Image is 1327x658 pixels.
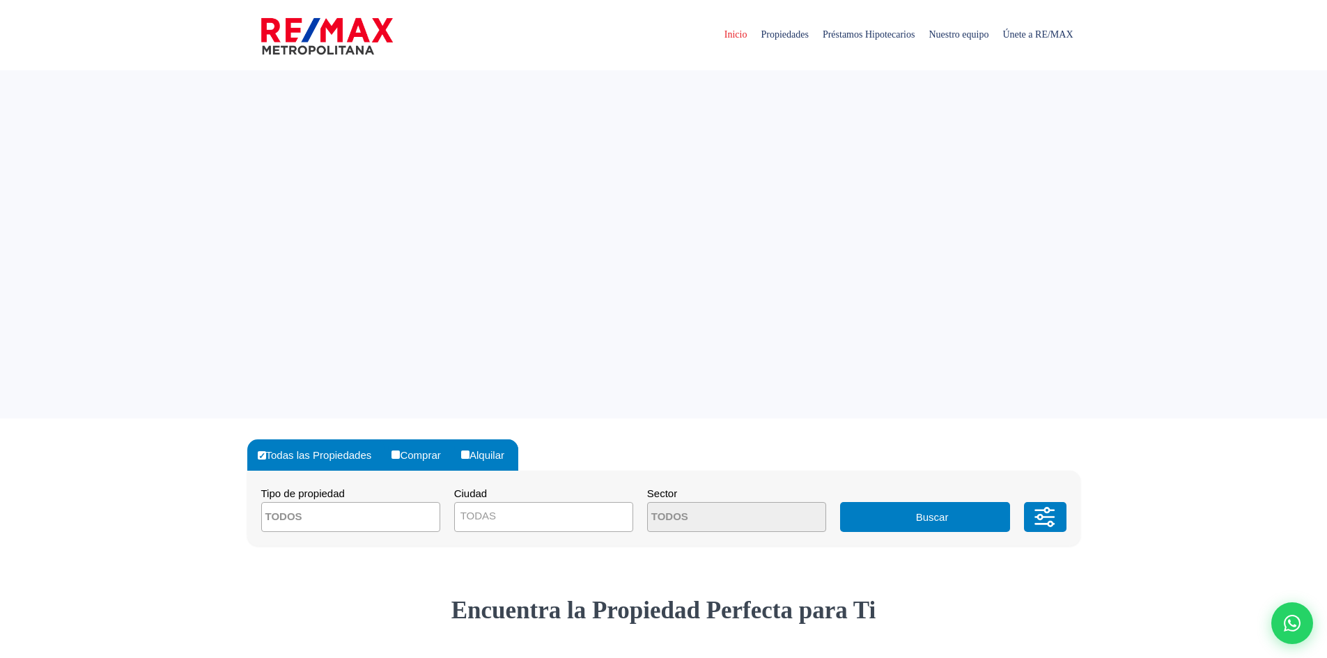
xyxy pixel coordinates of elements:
[261,487,345,499] span: Tipo de propiedad
[922,14,995,56] span: Nuestro equipo
[458,439,518,471] label: Alquilar
[840,502,1010,532] button: Buscar
[262,503,397,533] textarea: Search
[647,487,677,499] span: Sector
[455,506,633,526] span: TODAS
[454,502,633,532] span: TODAS
[461,451,470,459] input: Alquilar
[754,14,815,56] span: Propiedades
[717,14,754,56] span: Inicio
[995,14,1080,56] span: Únete a RE/MAX
[261,15,393,57] img: remax-metropolitana-logo
[816,14,922,56] span: Préstamos Hipotecarios
[454,487,488,499] span: Ciudad
[391,451,400,459] input: Comprar
[648,503,783,533] textarea: Search
[460,510,496,522] span: TODAS
[388,439,454,471] label: Comprar
[451,597,876,624] strong: Encuentra la Propiedad Perfecta para Ti
[258,451,266,460] input: Todas las Propiedades
[254,439,386,471] label: Todas las Propiedades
